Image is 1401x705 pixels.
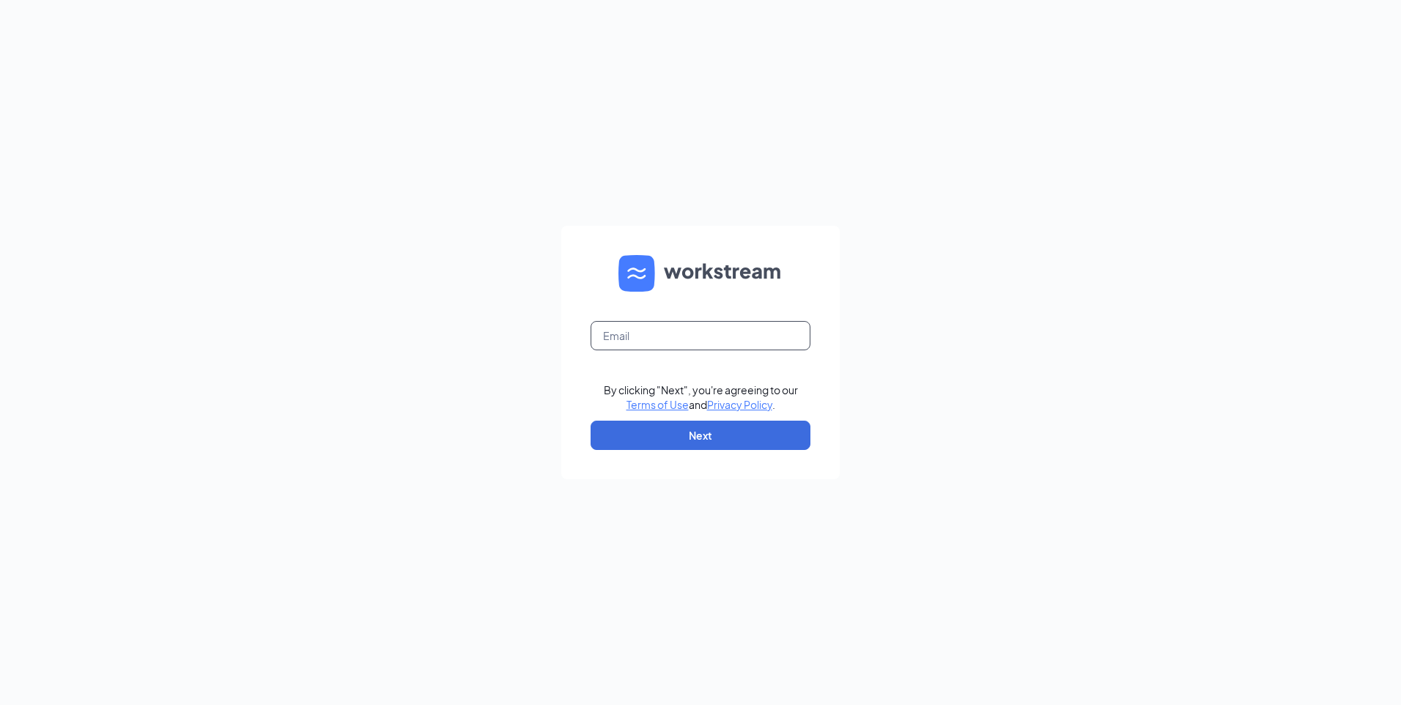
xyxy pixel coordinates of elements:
div: By clicking "Next", you're agreeing to our and . [604,383,798,412]
button: Next [591,421,810,450]
input: Email [591,321,810,350]
a: Privacy Policy [707,398,772,411]
img: WS logo and Workstream text [618,255,783,292]
a: Terms of Use [626,398,689,411]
